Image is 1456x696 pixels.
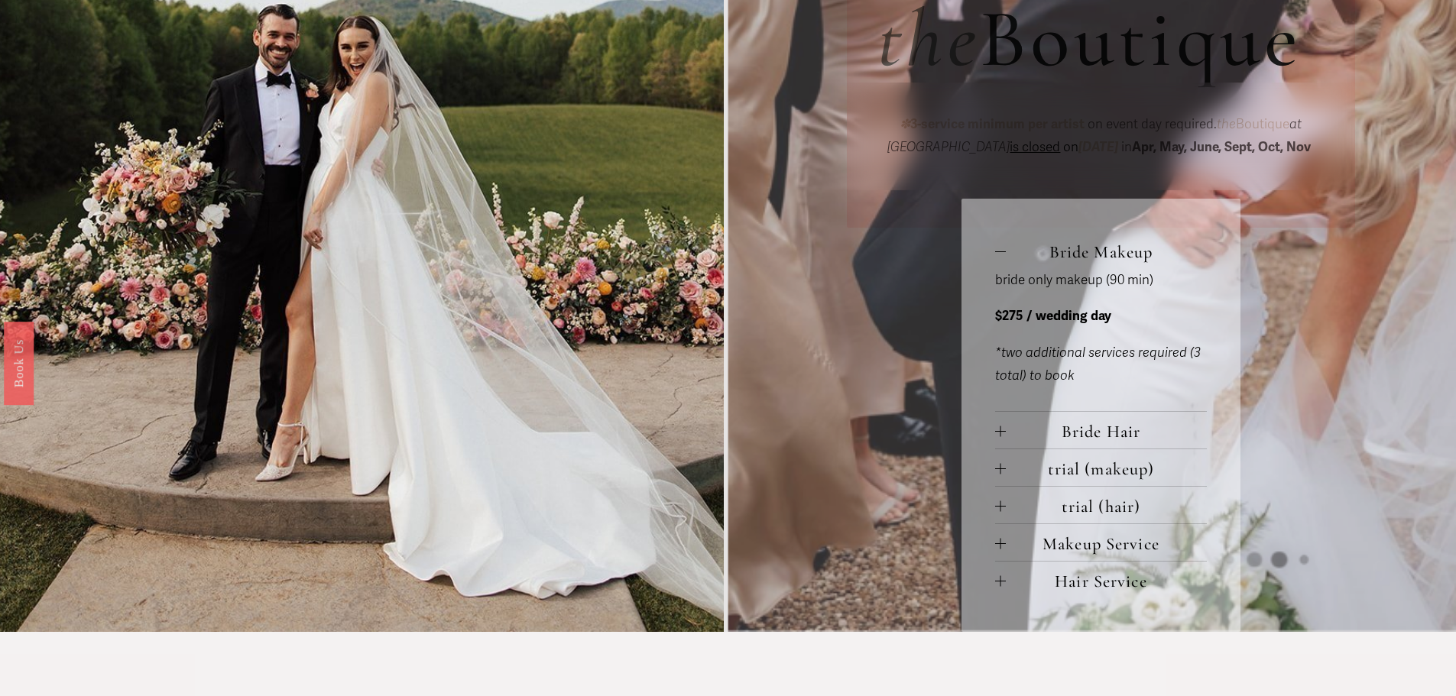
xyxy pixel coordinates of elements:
strong: Apr, May, June, Sept, Oct, Nov [1132,139,1311,155]
span: Hair Service [1006,571,1207,591]
em: the [1217,116,1236,132]
p: bride only makeup (90 min) [995,269,1207,293]
span: Boutique [1217,116,1289,132]
strong: 3-service minimum per artist [910,116,1085,132]
em: *two additional services required (3 total) to book [995,345,1201,384]
button: Hair Service [995,562,1207,598]
a: Book Us [4,321,34,404]
span: Bride Makeup [1006,241,1207,262]
em: [DATE] [1078,139,1118,155]
button: Bride Makeup [995,232,1207,269]
p: on [877,113,1325,160]
strong: $275 / wedding day [995,308,1111,324]
span: on event day required. [1085,116,1217,132]
em: ✽ [900,116,910,132]
span: is closed [1010,139,1060,155]
span: in [1118,139,1314,155]
button: Bride Hair [995,412,1207,448]
div: Bride Makeup [995,269,1207,411]
span: Makeup Service [1006,533,1207,554]
button: trial (hair) [995,487,1207,523]
span: trial (hair) [1006,496,1207,516]
button: trial (makeup) [995,449,1207,486]
span: Bride Hair [1006,421,1207,442]
button: Makeup Service [995,524,1207,561]
span: trial (makeup) [1006,458,1207,479]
